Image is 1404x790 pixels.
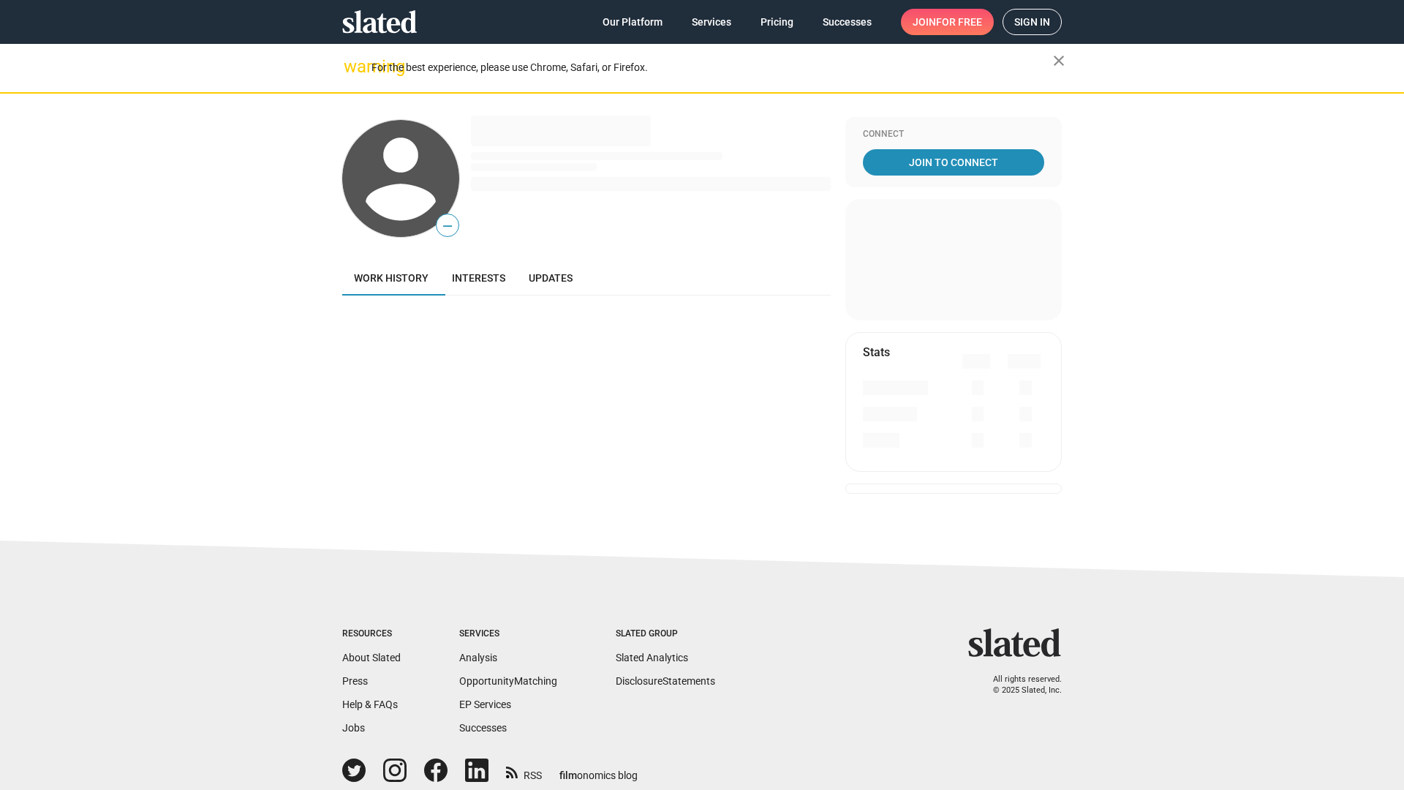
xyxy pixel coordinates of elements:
p: All rights reserved. © 2025 Slated, Inc. [978,674,1062,696]
span: Updates [529,272,573,284]
a: Join To Connect [863,149,1044,176]
span: Join To Connect [866,149,1041,176]
a: RSS [506,760,542,783]
div: Services [459,628,557,640]
a: Joinfor free [901,9,994,35]
span: Our Platform [603,9,663,35]
span: film [559,770,577,781]
div: Connect [863,129,1044,140]
a: Interests [440,260,517,296]
a: Slated Analytics [616,652,688,663]
a: Sign in [1003,9,1062,35]
a: filmonomics blog [559,757,638,783]
span: — [437,217,458,236]
span: Join [913,9,982,35]
div: For the best experience, please use Chrome, Safari, or Firefox. [371,58,1053,78]
a: Successes [459,722,507,734]
span: Pricing [760,9,793,35]
a: DisclosureStatements [616,675,715,687]
a: Help & FAQs [342,699,398,710]
mat-icon: close [1050,52,1068,69]
span: Sign in [1014,10,1050,34]
a: Our Platform [591,9,674,35]
a: Jobs [342,722,365,734]
a: Press [342,675,368,687]
a: EP Services [459,699,511,710]
div: Slated Group [616,628,715,640]
a: Pricing [749,9,805,35]
span: Interests [452,272,505,284]
span: for free [936,9,982,35]
a: Analysis [459,652,497,663]
mat-icon: warning [344,58,361,75]
a: Updates [517,260,584,296]
a: Work history [342,260,440,296]
a: Successes [811,9,883,35]
span: Services [692,9,731,35]
span: Successes [823,9,872,35]
span: Work history [354,272,429,284]
a: OpportunityMatching [459,675,557,687]
mat-card-title: Stats [863,345,890,360]
a: About Slated [342,652,401,663]
div: Resources [342,628,401,640]
a: Services [680,9,743,35]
